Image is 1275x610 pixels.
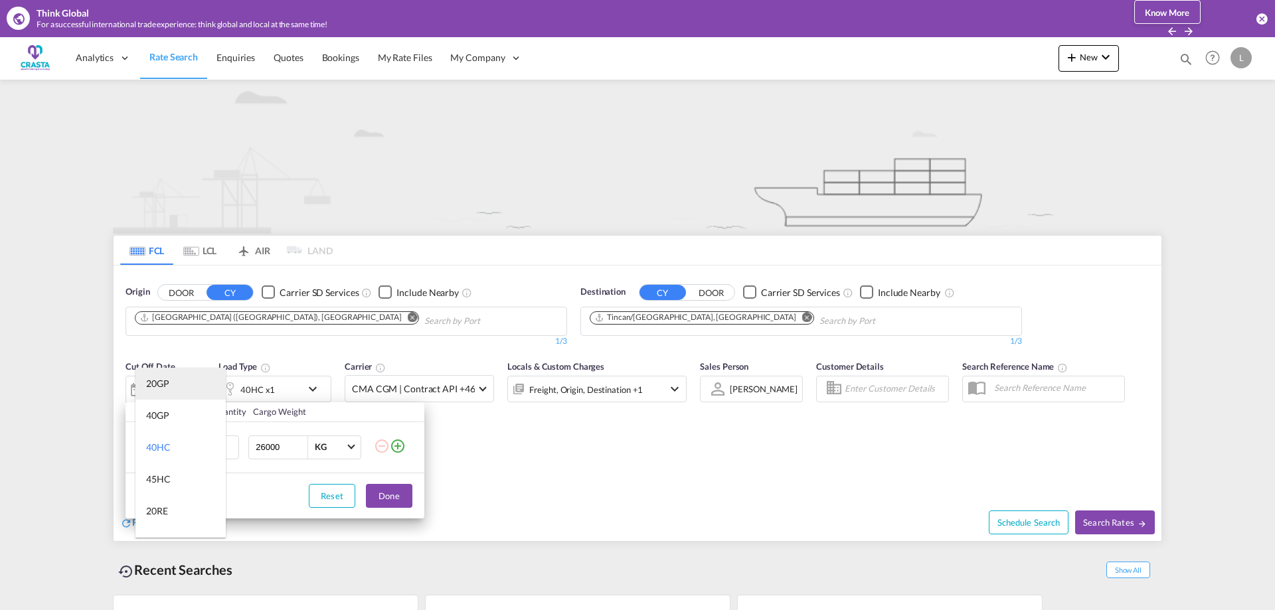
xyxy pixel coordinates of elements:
[146,473,171,486] div: 45HC
[146,409,169,422] div: 40GP
[146,536,168,550] div: 40RE
[146,377,169,390] div: 20GP
[146,504,168,518] div: 20RE
[146,441,171,454] div: 40HC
